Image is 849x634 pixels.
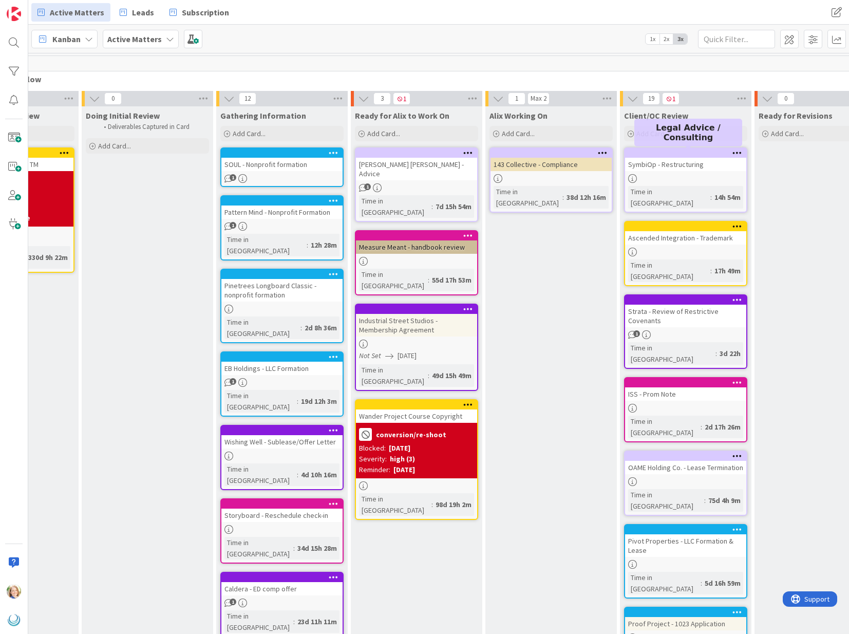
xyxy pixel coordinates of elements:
div: Proof Project - 1023 Application [625,608,746,630]
img: AD [7,584,21,599]
span: : [428,370,429,381]
span: : [710,192,712,203]
span: 1 [230,222,236,229]
div: EB Holdings - LLC Formation [221,362,343,375]
div: ISS - Prom Note [625,387,746,401]
span: 1 [364,183,371,190]
div: Industrial Street Studios - Membership Agreement [356,314,477,337]
li: Deliverables Captured in Card [98,123,207,131]
span: Ready for Alix to Work On [355,110,449,121]
div: 75d 4h 9m [706,495,743,506]
div: Pinetrees Longboard Classic - nonprofit formation [221,279,343,302]
div: Time in [GEOGRAPHIC_DATA] [359,364,428,387]
span: : [297,396,298,407]
div: Time in [GEOGRAPHIC_DATA] [224,537,293,560]
div: Caldera - ED comp offer [221,582,343,595]
div: Time in [GEOGRAPHIC_DATA] [359,195,431,218]
span: 1 [633,330,640,337]
a: SymbiOp - RestructuringTime in [GEOGRAPHIC_DATA]:14h 54m [624,147,747,213]
div: Time in [GEOGRAPHIC_DATA] [628,186,710,209]
a: Strata - Review of Restrictive CovenantsTime in [GEOGRAPHIC_DATA]:3d 22h [624,294,747,369]
div: [DATE] [389,443,410,454]
div: Wander Project Course Copyright [356,409,477,423]
div: 49d 15h 49m [429,370,474,381]
a: OAME Holding Co. - Lease TerminationTime in [GEOGRAPHIC_DATA]:75d 4h 9m [624,451,747,516]
div: [DATE] [393,464,415,475]
div: Time in [GEOGRAPHIC_DATA] [224,610,293,633]
div: Storyboard - Reschedule check-in [221,499,343,522]
a: SOUL - Nonprofit formation [220,147,344,187]
div: Pivot Properties - LLC Formation & Lease [625,525,746,557]
div: 4d 10h 16m [298,469,339,480]
div: 2d 8h 36m [302,322,339,333]
input: Quick Filter... [698,30,775,48]
div: 5d 16h 59m [702,577,743,589]
a: ISS - Prom NoteTime in [GEOGRAPHIC_DATA]:2d 17h 26m [624,377,747,442]
span: : [293,616,295,627]
span: : [297,469,298,480]
a: [PERSON_NAME] [PERSON_NAME] - AdviceTime in [GEOGRAPHIC_DATA]:7d 15h 54m [355,147,478,222]
div: Time in [GEOGRAPHIC_DATA] [224,316,300,339]
span: Add Card... [367,129,400,138]
span: Add Card... [98,141,131,151]
div: Time in [GEOGRAPHIC_DATA] [359,269,428,291]
div: [PERSON_NAME] [PERSON_NAME] - Advice [356,148,477,180]
div: Industrial Street Studios - Membership Agreement [356,305,477,337]
img: Visit kanbanzone.com [7,7,21,21]
div: Strata - Review of Restrictive Covenants [625,295,746,327]
div: 143 Collective - Compliance [490,148,612,171]
span: Add Card... [233,129,266,138]
b: Active Matters [107,34,162,44]
a: Industrial Street Studios - Membership AgreementNot Set[DATE]Time in [GEOGRAPHIC_DATA]:49d 15h 49m [355,304,478,391]
a: Pinetrees Longboard Classic - nonprofit formationTime in [GEOGRAPHIC_DATA]:2d 8h 36m [220,269,344,343]
div: Caldera - ED comp offer [221,573,343,595]
div: Ascended Integration - Trademark [625,222,746,245]
span: 2x [659,34,673,44]
div: 55d 17h 53m [429,274,474,286]
div: Time in [GEOGRAPHIC_DATA] [628,342,715,365]
span: Support [22,2,47,14]
div: Wander Project Course Copyright [356,400,477,423]
div: 2d 17h 26m [702,421,743,433]
a: Measure Meant - handbook reviewTime in [GEOGRAPHIC_DATA]:55d 17h 53m [355,230,478,295]
a: Leads [114,3,160,22]
span: : [710,265,712,276]
div: Max 2 [531,96,546,101]
span: 12 [239,92,256,105]
div: high (3) [390,454,415,464]
span: : [431,201,433,212]
span: Active Matters [50,6,104,18]
div: Time in [GEOGRAPHIC_DATA] [359,493,431,516]
div: Wishing Well - Sublease/Offer Letter [221,426,343,449]
div: 34d 15h 28m [295,543,339,554]
div: SymbiOp - Restructuring [625,148,746,171]
img: avatar [7,613,21,627]
span: : [562,192,564,203]
span: : [428,274,429,286]
span: : [307,239,308,251]
div: Pattern Mind - Nonprofit Formation [221,206,343,219]
div: Pivot Properties - LLC Formation & Lease [625,534,746,557]
div: 12h 28m [308,239,339,251]
a: Wishing Well - Sublease/Offer LetterTime in [GEOGRAPHIC_DATA]:4d 10h 16m [220,425,344,490]
div: 38d 12h 16m [564,192,609,203]
span: : [715,348,717,359]
div: Time in [GEOGRAPHIC_DATA] [224,390,297,413]
a: Ascended Integration - TrademarkTime in [GEOGRAPHIC_DATA]:17h 49m [624,221,747,286]
div: 7d 15h 54m [433,201,474,212]
span: 1x [646,34,659,44]
span: 1 [230,599,236,605]
div: OAME Holding Co. - Lease Termination [625,461,746,474]
div: Time in [GEOGRAPHIC_DATA] [628,489,704,512]
div: 330d 9h 22m [26,252,70,263]
span: Doing Initial Review [86,110,160,121]
span: Add Card... [502,129,535,138]
span: Kanban [52,33,81,45]
span: 1 [393,92,410,105]
div: SymbiOp - Restructuring [625,158,746,171]
div: Pinetrees Longboard Classic - nonprofit formation [221,270,343,302]
div: Time in [GEOGRAPHIC_DATA] [628,259,710,282]
div: 19d 12h 3m [298,396,339,407]
b: conversion/re-shoot [376,431,446,438]
div: Time in [GEOGRAPHIC_DATA] [224,234,307,256]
